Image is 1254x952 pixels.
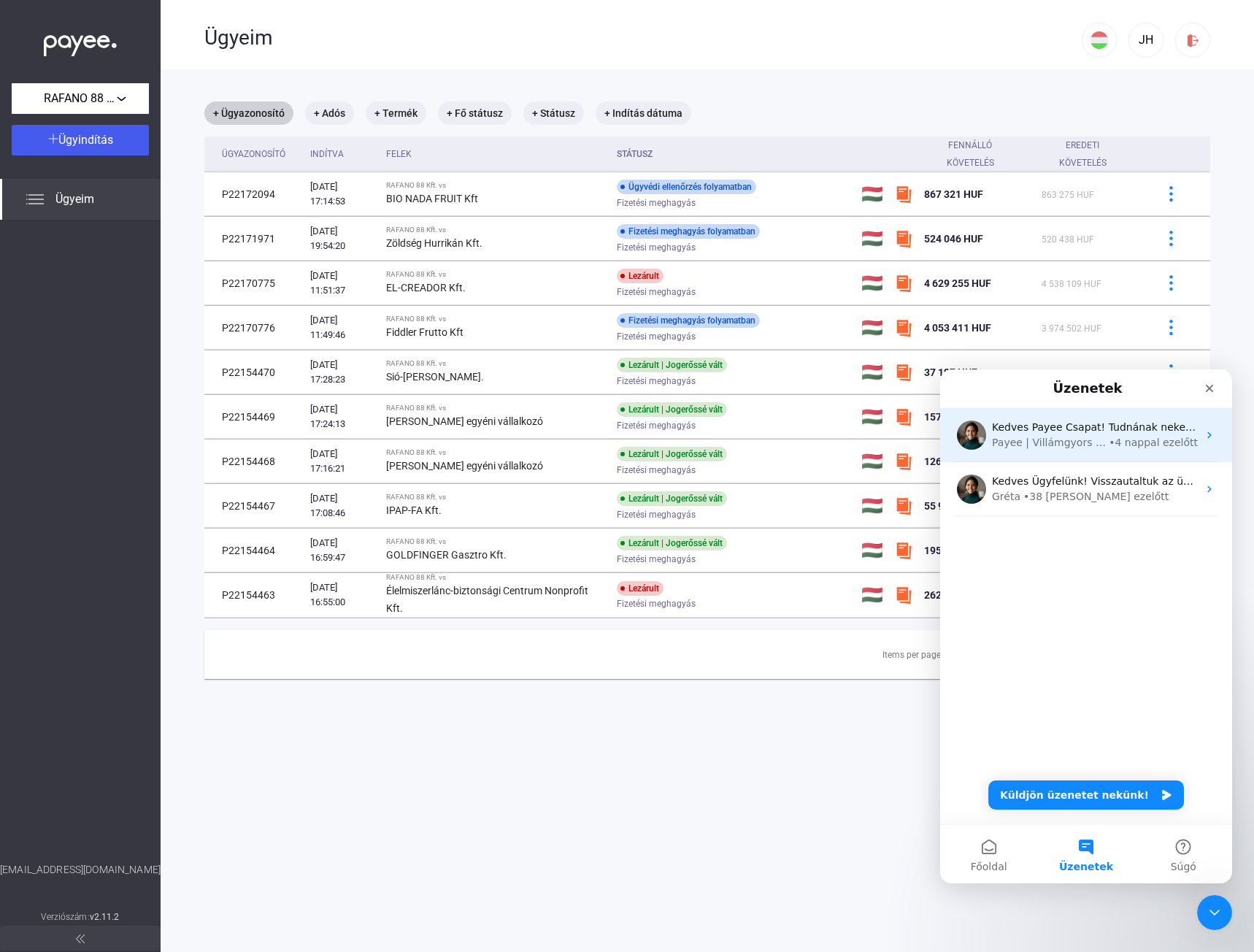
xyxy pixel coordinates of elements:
[52,120,80,135] div: Gréta
[1042,137,1137,172] div: Eredeti követelés
[169,66,258,81] div: • 4 nappal ezelőtt
[386,504,442,516] strong: IPAP-FA Kft.
[386,145,605,163] div: Felek
[617,358,727,372] div: Lezárult | Jogerőssé vált
[386,573,605,582] div: RAFANO 88 Kft. vs
[855,217,889,261] td: 🇭🇺
[617,372,696,390] span: Fizetési meghagyás
[386,493,605,502] div: RAFANO 88 Kft. vs
[617,417,696,434] span: Fizetési meghagyás
[310,447,374,476] div: [DATE] 17:16:21
[617,328,696,345] span: Fizetési meghagyás
[1163,275,1179,291] img: more-blue
[310,224,374,253] div: [DATE] 19:54:20
[386,549,507,561] strong: GOLDFINGER Gasztro Kft.
[924,411,983,423] span: 157 348 HUF
[204,439,304,483] td: P22154468
[596,101,691,125] mat-chip: + Indítás dátuma
[924,233,983,245] span: 524 046 HUF
[119,492,173,502] span: Üzenetek
[617,447,727,461] div: Lezárult | Jogerőssé vált
[55,191,94,208] span: Ügyeim
[204,217,304,261] td: P22171971
[97,456,194,514] button: Üzenetek
[855,261,889,305] td: 🇭🇺
[895,453,912,470] img: szamlazzhu-mini
[617,595,696,613] span: Fizetési meghagyás
[366,101,426,125] mat-chip: + Termék
[31,492,67,502] span: Főoldal
[1155,179,1186,210] button: more-blue
[310,145,374,163] div: Indítva
[895,319,912,337] img: szamlazzhu-mini
[1042,137,1124,172] div: Eredeti követelés
[1197,895,1232,930] iframe: Intercom live chat
[924,137,1017,172] div: Fennálló követelés
[617,506,696,523] span: Fizetési meghagyás
[1175,23,1210,58] button: logout-red
[204,395,304,439] td: P22154469
[924,137,1030,172] div: Fennálló követelés
[310,269,374,298] div: [DATE] 11:51:37
[386,415,543,427] strong: [PERSON_NAME] egyéni vállalkozó
[855,484,889,528] td: 🇭🇺
[1128,23,1163,58] button: JH
[204,484,304,528] td: P22154467
[310,180,374,209] div: [DATE] 17:14:53
[617,194,696,212] span: Fizetési meghagyás
[386,326,463,338] strong: Fiddler Frutto Kft
[310,536,374,565] div: [DATE] 16:59:47
[895,364,912,381] img: szamlazzhu-mini
[1163,186,1179,201] img: more-blue
[76,934,85,943] img: arrow-double-left-grey.svg
[386,359,605,368] div: RAFANO 88 Kft. vs
[523,101,584,125] mat-chip: + Státusz
[310,358,374,387] div: [DATE] 17:28:23
[438,101,512,125] mat-chip: + Fő státusz
[17,105,46,134] img: Profile image for Gréta
[231,492,256,502] span: Súgó
[924,277,991,289] span: 4 629 255 HUF
[58,133,113,147] span: Ügyindítás
[204,350,304,394] td: P22154470
[386,226,605,234] div: RAFANO 88 Kft. vs
[855,529,889,572] td: 🇭🇺
[204,529,304,572] td: P22154464
[310,313,374,342] div: [DATE] 11:49:46
[1042,368,1089,378] span: 78 076 HUF
[1134,31,1158,49] div: JH
[305,101,354,125] mat-chip: + Adós
[895,185,912,203] img: szamlazzhu-mini
[204,573,304,618] td: P22154463
[617,239,696,256] span: Fizetési meghagyás
[1042,190,1094,200] span: 863 275 HUF
[26,191,44,208] img: list.svg
[12,125,149,156] button: Ügyindítás
[617,283,696,301] span: Fizetési meghagyás
[204,26,1082,50] div: Ügyeim
[617,313,760,328] div: Fizetési meghagyás folyamatban
[204,261,304,305] td: P22170775
[90,912,120,922] strong: v2.11.2
[1042,234,1094,245] span: 520 438 HUF
[617,402,727,417] div: Lezárult | Jogerőssé vált
[12,83,149,114] button: RAFANO 88 Kft.
[1155,223,1186,254] button: more-blue
[1155,312,1186,343] button: more-blue
[882,646,943,664] div: Items per page:
[895,230,912,247] img: szamlazzhu-mini
[386,181,605,190] div: RAFANO 88 Kft. vs
[895,408,912,426] img: szamlazzhu-mini
[1163,320,1179,335] img: more-blue
[895,586,912,604] img: szamlazzhu-mini
[895,275,912,292] img: szamlazzhu-mini
[386,460,543,472] strong: [PERSON_NAME] egyéni vállalkozó
[924,188,983,200] span: 867 321 HUF
[924,500,977,512] span: 55 900 HUF
[1163,364,1179,380] img: more-blue
[895,497,912,515] img: szamlazzhu-mini
[611,137,855,172] th: Státusz
[222,145,285,163] div: Ügyazonosító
